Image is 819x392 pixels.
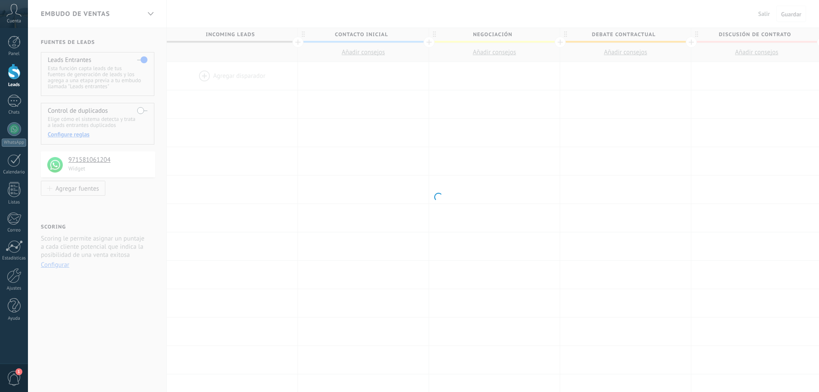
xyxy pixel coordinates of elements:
[2,110,27,115] div: Chats
[2,170,27,175] div: Calendario
[2,51,27,57] div: Panel
[15,368,22,375] span: 1
[2,256,27,261] div: Estadísticas
[2,228,27,233] div: Correo
[2,316,27,321] div: Ayuda
[2,82,27,88] div: Leads
[7,19,21,24] span: Cuenta
[2,286,27,291] div: Ajustes
[2,200,27,205] div: Listas
[2,139,26,147] div: WhatsApp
